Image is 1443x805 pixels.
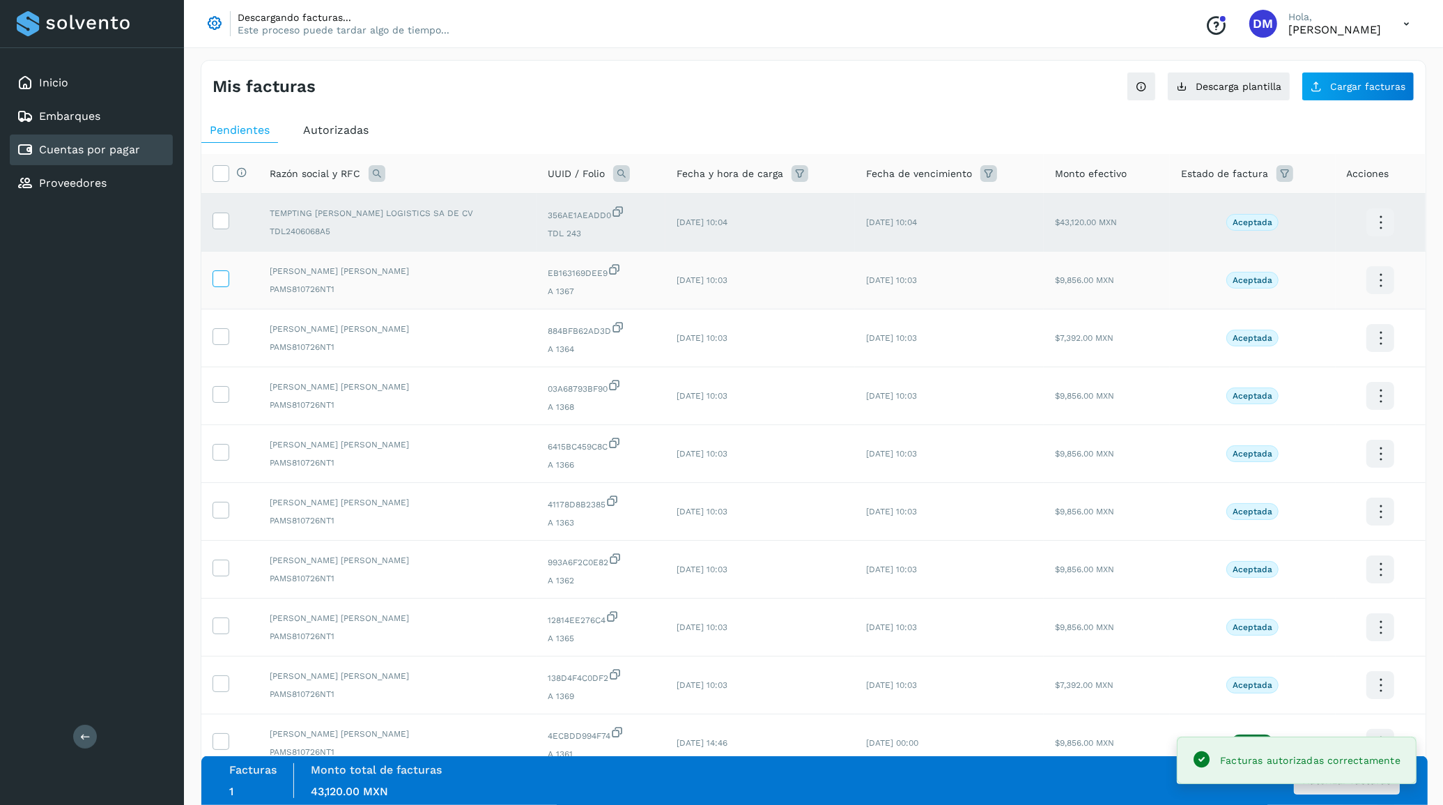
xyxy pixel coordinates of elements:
[270,728,525,740] span: [PERSON_NAME] [PERSON_NAME]
[1220,755,1400,766] span: Facturas autorizadas correctamente
[270,341,525,353] span: PAMS810726NT1
[1233,507,1272,516] p: Aceptada
[270,207,525,220] span: TEMPTING [PERSON_NAME] LOGISTICS SA DE CV
[270,554,525,567] span: [PERSON_NAME] [PERSON_NAME]
[548,227,654,240] span: TDL 243
[10,68,173,98] div: Inicio
[548,516,654,529] span: A 1363
[1055,391,1114,401] span: $9,856.00 MXN
[311,785,388,798] span: 43,120.00 MXN
[10,101,173,132] div: Embarques
[270,496,525,509] span: [PERSON_NAME] [PERSON_NAME]
[548,343,654,355] span: A 1364
[548,494,654,511] span: 41178D8B2385
[1055,217,1117,227] span: $43,120.00 MXN
[548,668,654,684] span: 138D4F4C0DF2
[677,449,727,459] span: [DATE] 10:03
[270,438,525,451] span: [PERSON_NAME] [PERSON_NAME]
[1167,72,1290,101] button: Descarga plantilla
[866,738,918,748] span: [DATE] 00:00
[39,109,100,123] a: Embarques
[1233,622,1272,632] p: Aceptada
[210,123,270,137] span: Pendientes
[1055,622,1114,632] span: $9,856.00 MXN
[677,275,727,285] span: [DATE] 10:03
[866,565,917,574] span: [DATE] 10:03
[677,217,727,227] span: [DATE] 10:04
[238,24,449,36] p: Este proceso puede tardar algo de tiempo...
[548,263,654,279] span: EB163169DEE9
[866,167,972,181] span: Fecha de vencimiento
[270,514,525,527] span: PAMS810726NT1
[548,436,654,453] span: 6415BC459C8C
[270,283,525,296] span: PAMS810726NT1
[866,275,917,285] span: [DATE] 10:03
[677,391,727,401] span: [DATE] 10:03
[1303,776,1391,785] span: Autorizar facturas
[1055,449,1114,459] span: $9,856.00 MXN
[1330,82,1405,91] span: Cargar facturas
[1055,738,1114,748] span: $9,856.00 MXN
[1055,333,1113,343] span: $7,392.00 MXN
[677,738,727,748] span: [DATE] 14:46
[548,205,654,222] span: 356AE1AEADD0
[10,168,173,199] div: Proveedores
[866,680,917,690] span: [DATE] 10:03
[1233,565,1272,574] p: Aceptada
[1302,72,1414,101] button: Cargar facturas
[548,726,654,742] span: 4ECBDD994F74
[1347,167,1389,181] span: Acciones
[270,323,525,335] span: [PERSON_NAME] [PERSON_NAME]
[548,167,605,181] span: UUID / Folio
[270,572,525,585] span: PAMS810726NT1
[548,610,654,627] span: 12814EE276C4
[677,507,727,516] span: [DATE] 10:03
[1055,167,1127,181] span: Monto efectivo
[10,135,173,165] div: Cuentas por pagar
[270,670,525,682] span: [PERSON_NAME] [PERSON_NAME]
[270,225,525,238] span: TDL2406068A5
[677,565,727,574] span: [DATE] 10:03
[270,688,525,700] span: PAMS810726NT1
[548,748,654,760] span: A 1361
[1181,167,1268,181] span: Estado de factura
[303,123,369,137] span: Autorizadas
[1233,449,1272,459] p: Aceptada
[229,785,233,798] span: 1
[1055,507,1114,516] span: $9,856.00 MXN
[1055,275,1114,285] span: $9,856.00 MXN
[548,574,654,587] span: A 1362
[270,457,525,469] span: PAMS810726NT1
[270,746,525,758] span: PAMS810726NT1
[866,217,917,227] span: [DATE] 10:04
[866,449,917,459] span: [DATE] 10:03
[1233,275,1272,285] p: Aceptada
[1233,680,1272,690] p: Aceptada
[866,507,917,516] span: [DATE] 10:03
[39,143,140,156] a: Cuentas por pagar
[1288,23,1381,36] p: Diego Muriel Perez
[548,321,654,337] span: 884BFB62AD3D
[1055,680,1113,690] span: $7,392.00 MXN
[1233,391,1272,401] p: Aceptada
[677,622,727,632] span: [DATE] 10:03
[238,11,449,24] p: Descargando facturas...
[677,680,727,690] span: [DATE] 10:03
[677,333,727,343] span: [DATE] 10:03
[866,391,917,401] span: [DATE] 10:03
[548,285,654,298] span: A 1367
[213,77,316,97] h4: Mis facturas
[270,630,525,643] span: PAMS810726NT1
[866,333,917,343] span: [DATE] 10:03
[270,399,525,411] span: PAMS810726NT1
[1055,565,1114,574] span: $9,856.00 MXN
[548,401,654,413] span: A 1368
[229,763,277,776] label: Facturas
[548,632,654,645] span: A 1365
[1196,82,1281,91] span: Descarga plantilla
[1233,217,1272,227] p: Aceptada
[1288,11,1381,23] p: Hola,
[270,381,525,393] span: [PERSON_NAME] [PERSON_NAME]
[39,76,68,89] a: Inicio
